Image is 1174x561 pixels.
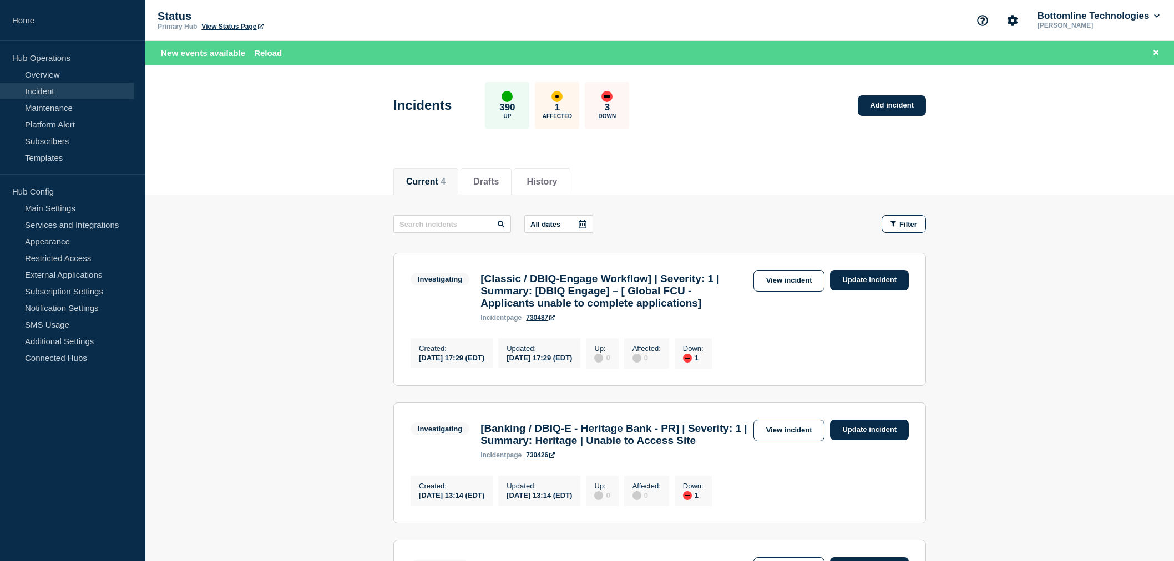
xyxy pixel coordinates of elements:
p: Affected [543,113,572,119]
div: 1 [683,490,704,500]
div: [DATE] 17:29 (EDT) [507,353,572,362]
div: down [683,354,692,363]
div: [DATE] 13:14 (EDT) [419,490,484,499]
div: 0 [632,353,661,363]
div: 0 [594,353,610,363]
p: Status [158,10,379,23]
div: 0 [594,490,610,500]
div: [DATE] 17:29 (EDT) [419,353,484,362]
p: Primary Hub [158,23,197,30]
p: Up [503,113,511,119]
div: disabled [594,354,603,363]
button: Support [971,9,994,32]
h3: [Banking / DBIQ-E - Heritage Bank - PR] | Severity: 1 | Summary: Heritage | Unable to Access Site [480,422,747,447]
a: Add incident [858,95,926,116]
span: Filter [899,220,917,228]
button: Reload [254,48,282,58]
div: disabled [632,491,641,500]
a: 730487 [526,314,555,322]
a: Update incident [830,420,909,440]
p: Updated : [507,482,572,490]
p: Created : [419,482,484,490]
p: Down [599,113,616,119]
div: 0 [632,490,661,500]
a: View incident [753,270,825,292]
h1: Incidents [393,98,452,113]
div: down [601,91,613,102]
button: All dates [524,215,593,233]
a: 730426 [526,451,555,459]
a: Update incident [830,270,909,290]
div: disabled [594,491,603,500]
p: Affected : [632,482,661,490]
span: incident [480,451,506,459]
div: 1 [683,353,704,363]
div: down [683,491,692,500]
span: 4 [441,177,446,186]
p: [PERSON_NAME] [1035,22,1151,29]
p: Affected : [632,344,661,353]
div: up [502,91,513,102]
p: Up : [594,482,610,490]
div: disabled [632,354,641,363]
div: affected [551,91,563,102]
button: History [527,177,557,187]
button: Bottomline Technologies [1035,11,1162,22]
h3: [Classic / DBIQ-Engage Workflow] | Severity: 1 | Summary: [DBIQ Engage] – [ Global FCU - Applican... [480,273,747,309]
p: 3 [605,102,610,113]
span: incident [480,314,506,322]
div: [DATE] 13:14 (EDT) [507,490,572,499]
p: All dates [530,220,560,228]
button: Account settings [1001,9,1024,32]
p: 390 [499,102,515,113]
button: Drafts [473,177,499,187]
span: Investigating [411,273,469,285]
p: Created : [419,344,484,353]
p: Updated : [507,344,572,353]
p: Up : [594,344,610,353]
p: page [480,451,522,459]
input: Search incidents [393,215,511,233]
span: Investigating [411,422,469,435]
p: Down : [683,482,704,490]
a: View incident [753,420,825,441]
p: 1 [555,102,560,113]
p: Down : [683,344,704,353]
button: Current 4 [406,177,446,187]
p: page [480,314,522,322]
button: Filter [882,215,926,233]
a: View Status Page [201,23,263,30]
span: New events available [161,48,245,58]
